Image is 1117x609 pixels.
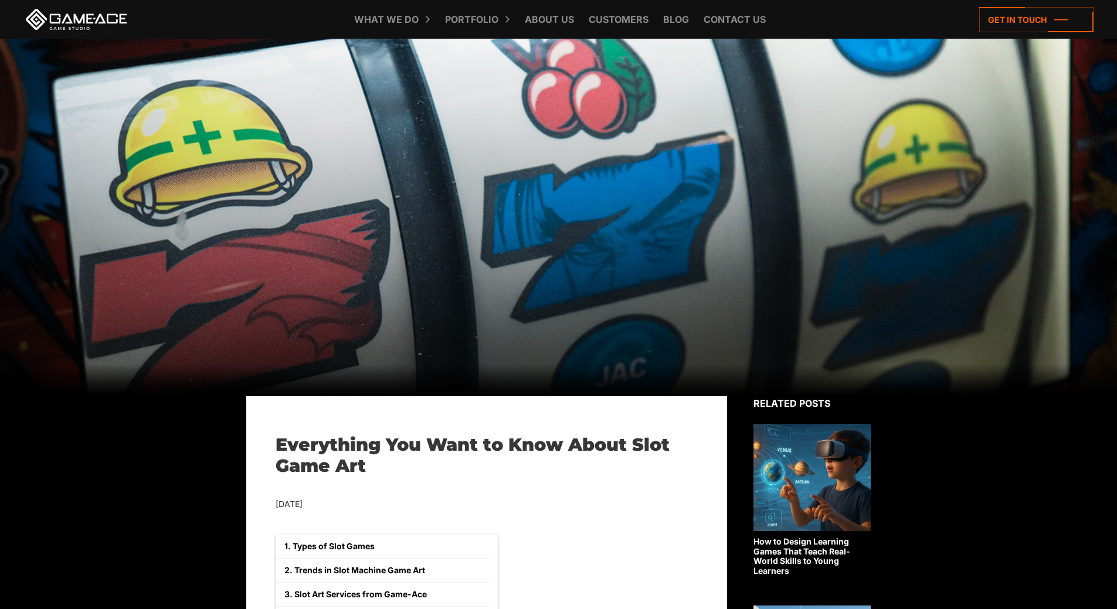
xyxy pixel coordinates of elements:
[284,589,427,599] a: 3. Slot Art Services from Game-Ace
[284,541,375,551] a: 1. Types of Slot Games
[753,396,871,410] div: Related posts
[753,424,871,531] img: Related
[753,424,871,576] a: How to Design Learning Games That Teach Real-World Skills to Young Learners
[284,565,425,575] a: 2. Trends in Slot Machine Game Art
[979,7,1094,32] a: Get in touch
[276,497,698,512] div: [DATE]
[276,434,698,477] h1: Everything You Want to Know About Slot Game Art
